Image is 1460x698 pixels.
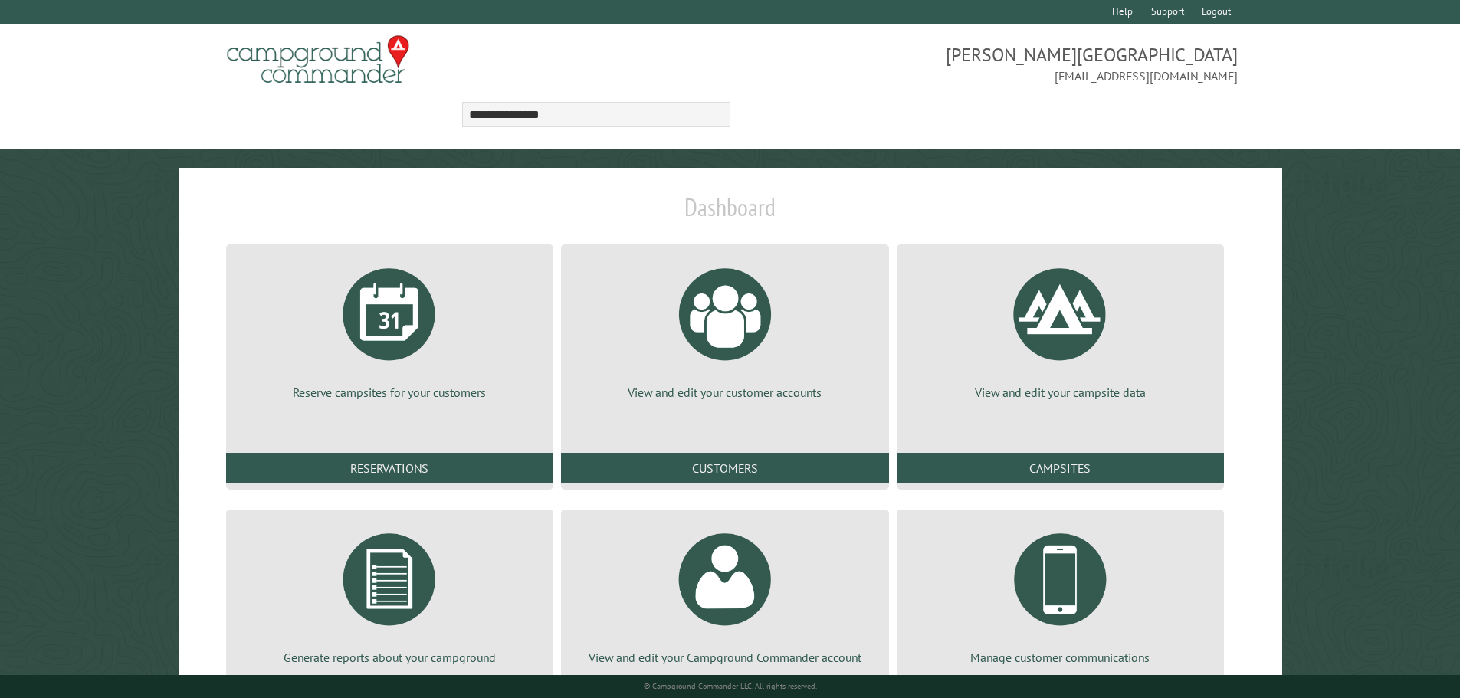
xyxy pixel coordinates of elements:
[915,384,1206,401] p: View and edit your campsite data
[226,453,553,483] a: Reservations
[915,522,1206,666] a: Manage customer communications
[915,649,1206,666] p: Manage customer communications
[244,522,535,666] a: Generate reports about your campground
[222,192,1239,234] h1: Dashboard
[222,30,414,90] img: Campground Commander
[244,257,535,401] a: Reserve campsites for your customers
[579,649,870,666] p: View and edit your Campground Commander account
[579,257,870,401] a: View and edit your customer accounts
[561,453,888,483] a: Customers
[244,649,535,666] p: Generate reports about your campground
[730,42,1239,85] span: [PERSON_NAME][GEOGRAPHIC_DATA] [EMAIL_ADDRESS][DOMAIN_NAME]
[644,681,817,691] small: © Campground Commander LLC. All rights reserved.
[579,384,870,401] p: View and edit your customer accounts
[244,384,535,401] p: Reserve campsites for your customers
[915,257,1206,401] a: View and edit your campsite data
[897,453,1224,483] a: Campsites
[579,522,870,666] a: View and edit your Campground Commander account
